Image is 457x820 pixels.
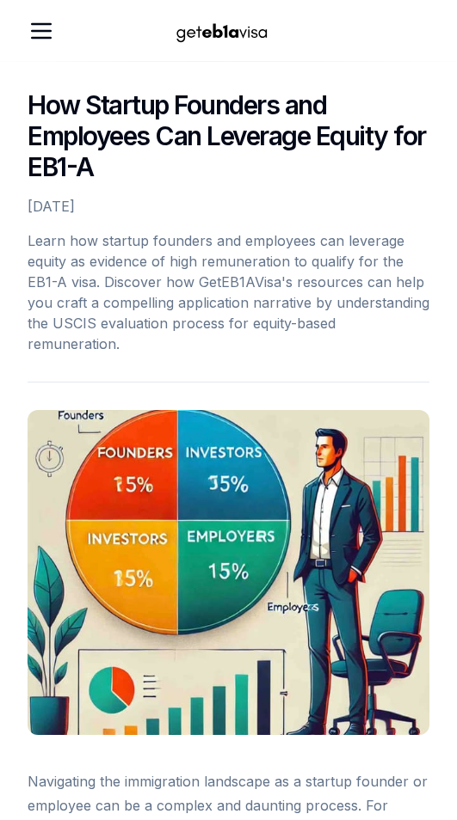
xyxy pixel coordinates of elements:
h2: Learn how startup founders and employees can leverage equity as evidence of high remuneration to ... [28,230,429,354]
h1: How Startup Founders and Employees Can Leverage Equity for EB1-A [28,89,429,182]
img: Cover Image for How Startup Founders and Employees Can Leverage Equity for EB1-A [28,410,429,735]
button: Open Menu [28,17,55,45]
time: [DATE] [28,198,75,215]
a: Home Page [162,16,296,46]
img: geteb1avisa logo [162,16,282,46]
